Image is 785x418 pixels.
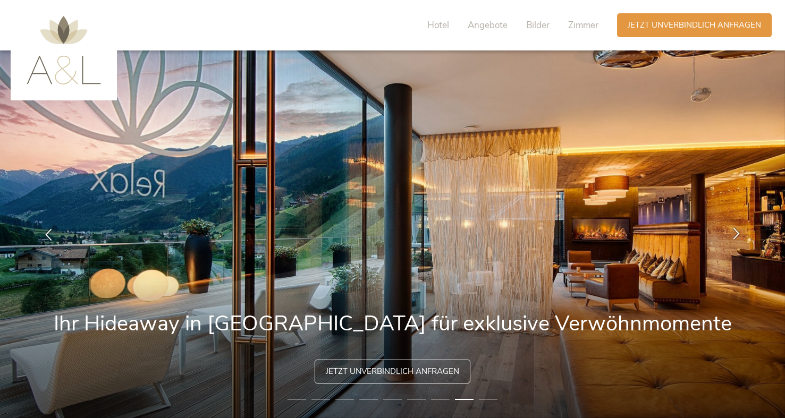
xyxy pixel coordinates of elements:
[526,19,550,31] span: Bilder
[468,19,508,31] span: Angebote
[326,366,459,377] span: Jetzt unverbindlich anfragen
[568,19,598,31] span: Zimmer
[427,19,449,31] span: Hotel
[628,20,761,31] span: Jetzt unverbindlich anfragen
[27,16,101,84] img: AMONTI & LUNARIS Wellnessresort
